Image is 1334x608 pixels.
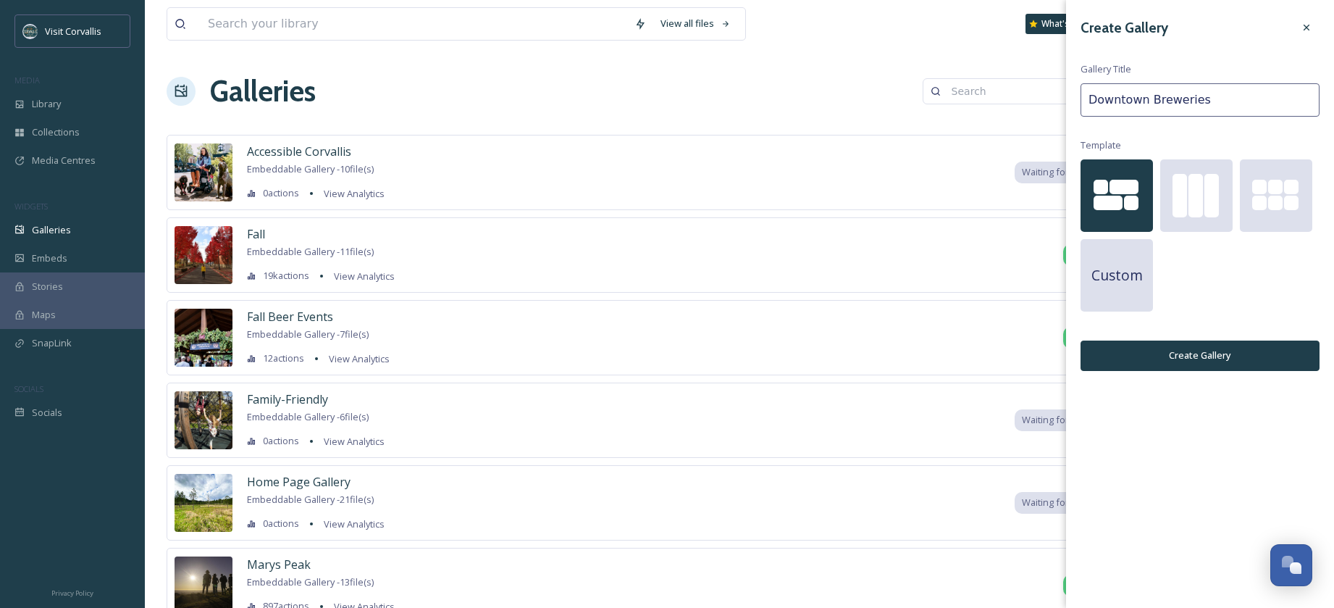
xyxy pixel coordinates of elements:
[45,25,101,38] span: Visit Corvallis
[32,280,63,293] span: Stories
[1025,14,1098,34] a: What's New
[316,433,385,450] a: View Analytics
[334,270,395,283] span: View Analytics
[32,154,96,167] span: Media Centres
[175,143,232,201] img: b7ff1f99-73d8-433e-a396-91ec79f70f45.jpg
[247,143,351,159] span: Accessible Corvallis
[247,309,333,325] span: Fall Beer Events
[14,201,48,212] span: WIDGETS
[175,309,232,367] img: 9947a374-b70a-43c9-9ad9-4aa4cd6e81d2.jpg
[32,125,80,139] span: Collections
[201,8,627,40] input: Search your library
[247,162,374,175] span: Embeddable Gallery - 10 file(s)
[175,474,232,532] img: 858053a5-44a0-4bab-b607-91fb530caba4.jpg
[1022,165,1100,179] span: Waiting for Events
[263,434,299,448] span: 0 actions
[263,517,299,530] span: 0 actions
[322,350,390,367] a: View Analytics
[324,517,385,530] span: View Analytics
[14,75,40,86] span: MEDIA
[329,352,390,365] span: View Analytics
[247,557,311,572] span: Marys Peak
[175,391,232,449] img: 12f7ce83-9a7f-4305-938d-43c086c9cdcc.jpg
[32,406,62,420] span: Socials
[316,185,385,202] a: View Analytics
[32,223,71,237] span: Galleries
[263,186,299,200] span: 0 actions
[175,226,232,284] img: 366fbfbf-2533-4668-bc63-c809f107e1ce.jpg
[324,187,385,200] span: View Analytics
[247,328,369,341] span: Embeddable Gallery - 7 file(s)
[263,269,309,283] span: 19k actions
[324,435,385,448] span: View Analytics
[1081,83,1320,117] input: My Gallery
[327,267,395,285] a: View Analytics
[1081,62,1131,76] span: Gallery Title
[247,391,328,407] span: Family-Friendly
[23,24,38,38] img: visit-corvallis-badge-dark-blue-orange%281%29.png
[51,583,93,601] a: Privacy Policy
[32,336,72,350] span: SnapLink
[247,493,374,506] span: Embeddable Gallery - 21 file(s)
[247,410,369,423] span: Embeddable Gallery - 6 file(s)
[316,515,385,533] a: View Analytics
[944,77,1085,106] input: Search
[247,226,265,242] span: Fall
[247,575,374,588] span: Embeddable Gallery - 13 file(s)
[1081,341,1320,370] button: Create Gallery
[32,251,67,265] span: Embeds
[1022,496,1100,509] span: Waiting for Events
[263,351,304,365] span: 12 actions
[247,245,374,258] span: Embeddable Gallery - 11 file(s)
[1270,544,1312,586] button: Open Chat
[653,9,738,38] a: View all files
[32,97,61,111] span: Library
[14,383,43,394] span: SOCIALS
[32,308,56,322] span: Maps
[210,70,316,113] a: Galleries
[1022,413,1100,427] span: Waiting for Events
[51,588,93,598] span: Privacy Policy
[1081,17,1168,38] h3: Create Gallery
[247,474,351,490] span: Home Page Gallery
[1091,265,1143,286] span: Custom
[1081,138,1121,152] span: Template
